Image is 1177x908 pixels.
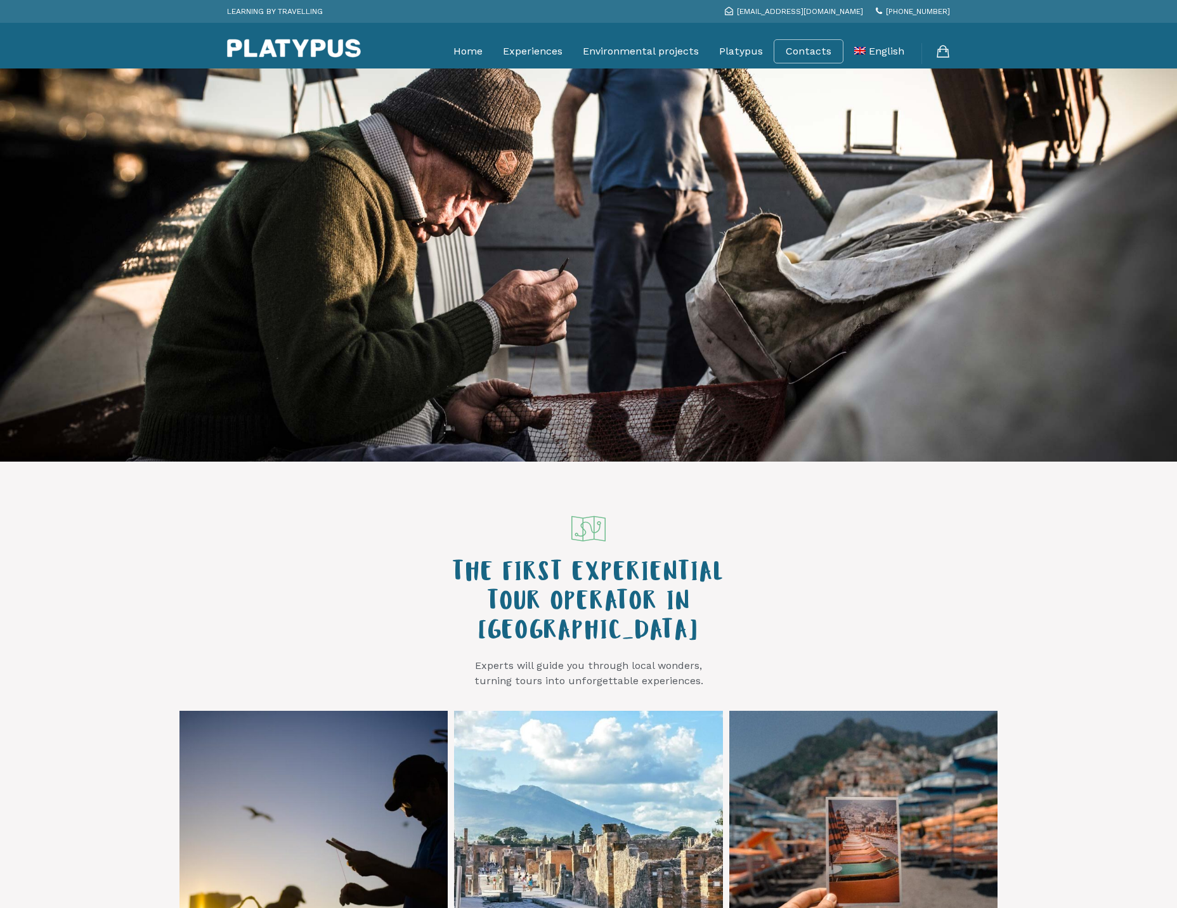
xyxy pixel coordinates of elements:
[786,45,831,58] a: Contacts
[876,7,950,16] a: [PHONE_NUMBER]
[725,7,863,16] a: [EMAIL_ADDRESS][DOMAIN_NAME]
[886,7,950,16] span: [PHONE_NUMBER]
[452,562,724,647] span: THE FIRST EXPERIENTIAL TOUR OPERATOR IN [GEOGRAPHIC_DATA]
[869,45,904,57] span: English
[227,3,323,20] p: LEARNING BY TRAVELLING
[453,36,483,67] a: Home
[854,36,904,67] a: English
[503,36,562,67] a: Experiences
[737,7,863,16] span: [EMAIL_ADDRESS][DOMAIN_NAME]
[719,36,763,67] a: Platypus
[227,39,361,58] img: Platypus
[583,36,699,67] a: Environmental projects
[424,658,753,689] p: Experts will guide you through local wonders, turning tours into unforgettable experiences.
